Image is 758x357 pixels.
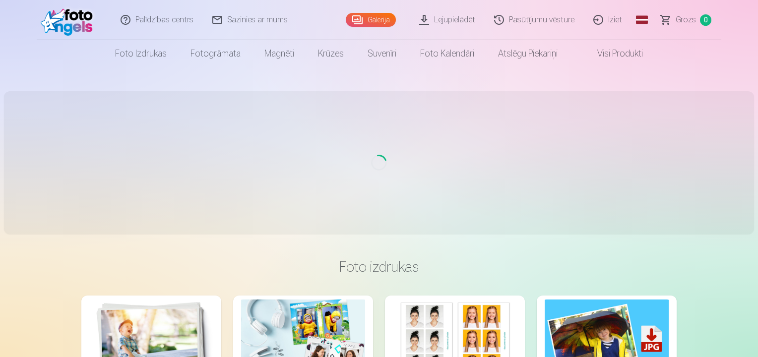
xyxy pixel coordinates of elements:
[103,40,179,67] a: Foto izdrukas
[356,40,408,67] a: Suvenīri
[89,258,669,276] h3: Foto izdrukas
[346,13,396,27] a: Galerija
[41,4,98,36] img: /fa1
[700,14,711,26] span: 0
[253,40,306,67] a: Magnēti
[486,40,569,67] a: Atslēgu piekariņi
[306,40,356,67] a: Krūzes
[408,40,486,67] a: Foto kalendāri
[676,14,696,26] span: Grozs
[569,40,655,67] a: Visi produkti
[179,40,253,67] a: Fotogrāmata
